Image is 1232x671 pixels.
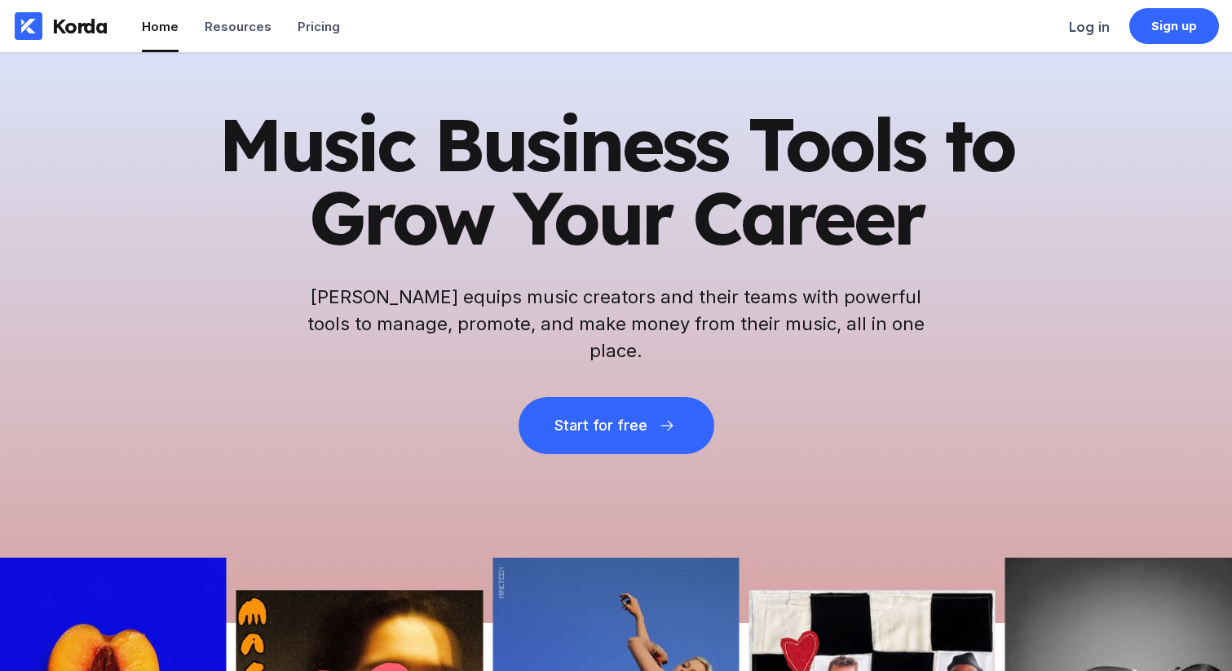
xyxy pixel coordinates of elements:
[205,19,272,34] div: Resources
[142,19,179,34] div: Home
[519,397,714,454] button: Start for free
[1151,18,1198,34] div: Sign up
[52,14,108,38] div: Korda
[217,108,1016,254] h1: Music Business Tools to Grow Your Career
[298,19,340,34] div: Pricing
[1069,19,1110,35] div: Log in
[1129,8,1219,44] a: Sign up
[554,417,647,434] div: Start for free
[307,284,926,364] h2: [PERSON_NAME] equips music creators and their teams with powerful tools to manage, promote, and m...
